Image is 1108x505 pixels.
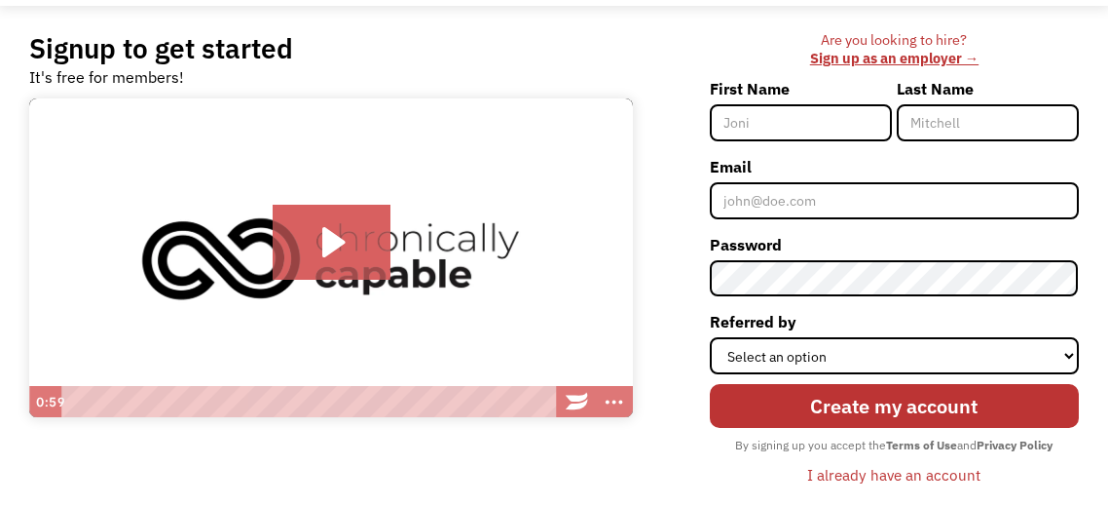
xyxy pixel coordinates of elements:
[29,98,634,418] img: Introducing Chronically Capable
[29,65,184,89] div: It's free for members!
[710,104,892,141] input: Joni
[710,73,1079,491] form: Member-Signup-Form
[725,433,1062,458] div: By signing up you accept the and
[810,49,979,67] a: Sign up as an employer →
[710,182,1079,219] input: john@doe.com
[793,458,995,491] a: I already have an account
[29,31,293,65] h2: Signup to get started
[977,438,1053,452] strong: Privacy Policy
[710,31,1079,67] div: Are you looking to hire? ‍
[897,73,1079,104] label: Last Name
[558,386,596,418] a: Wistia Logo -- Learn More
[273,205,390,281] button: Play Video: Introducing Chronically Capable
[710,384,1079,428] input: Create my account
[807,463,980,486] div: I already have an account
[710,151,1079,182] label: Email
[70,386,548,418] div: Playbar
[897,104,1079,141] input: Mitchell
[710,73,892,104] label: First Name
[886,438,957,452] strong: Terms of Use
[710,306,1079,337] label: Referred by
[710,229,1079,260] label: Password
[596,386,634,418] button: Show more buttons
